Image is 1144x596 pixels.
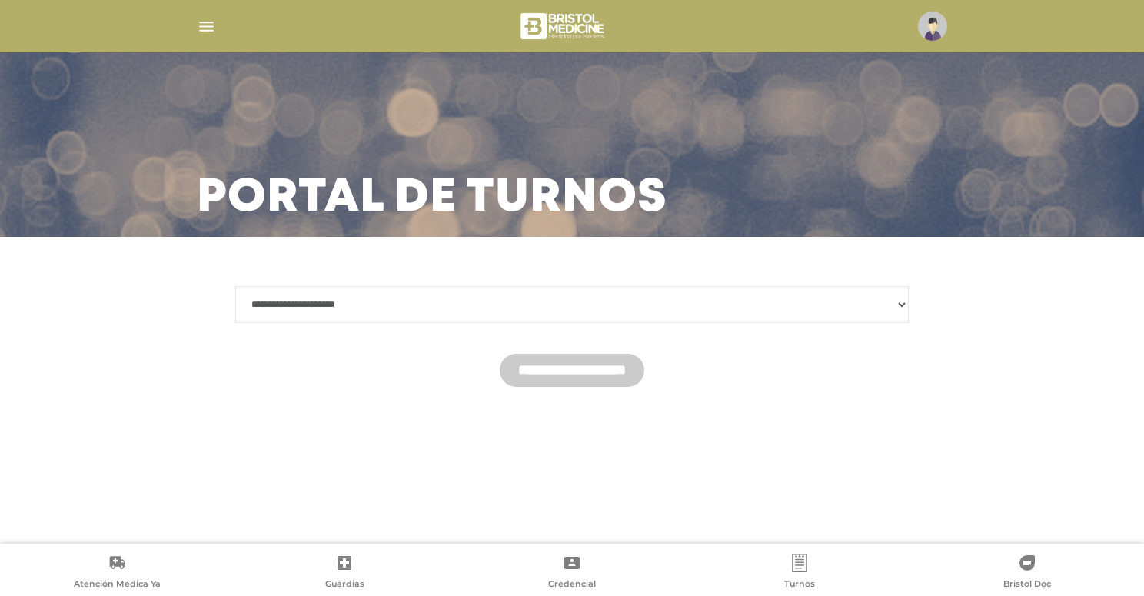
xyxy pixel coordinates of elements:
[1003,578,1051,592] span: Bristol Doc
[458,554,686,593] a: Credencial
[548,578,596,592] span: Credencial
[325,578,364,592] span: Guardias
[74,578,161,592] span: Atención Médica Ya
[197,17,216,36] img: Cober_menu-lines-white.svg
[231,554,458,593] a: Guardias
[784,578,815,592] span: Turnos
[197,178,667,218] h3: Portal de turnos
[518,8,610,45] img: bristol-medicine-blanco.png
[686,554,913,593] a: Turnos
[913,554,1141,593] a: Bristol Doc
[3,554,231,593] a: Atención Médica Ya
[918,12,947,41] img: profile-placeholder.svg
